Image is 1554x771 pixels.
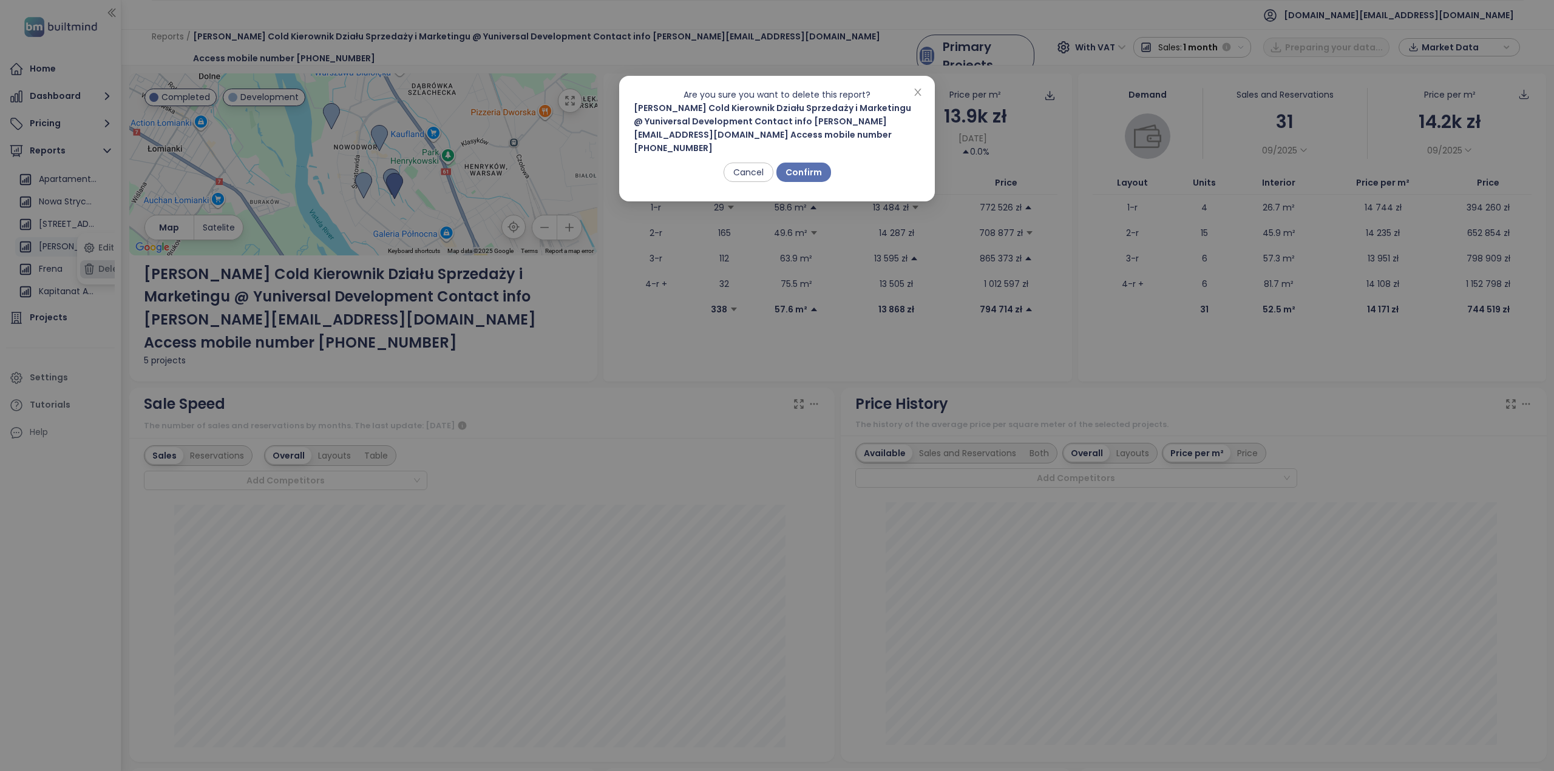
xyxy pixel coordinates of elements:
div: Are you sure you want to delete this report? [684,88,870,101]
span: Cancel [733,166,764,179]
button: Close [911,86,925,99]
span: Confirm [785,166,822,179]
span: [PERSON_NAME] Cold Kierownik Działu Sprzedaży i Marketingu @ Yuniversal Development Contact info ... [634,101,920,155]
button: Cancel [724,163,773,182]
button: Confirm [776,163,831,182]
span: close [913,87,923,97]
